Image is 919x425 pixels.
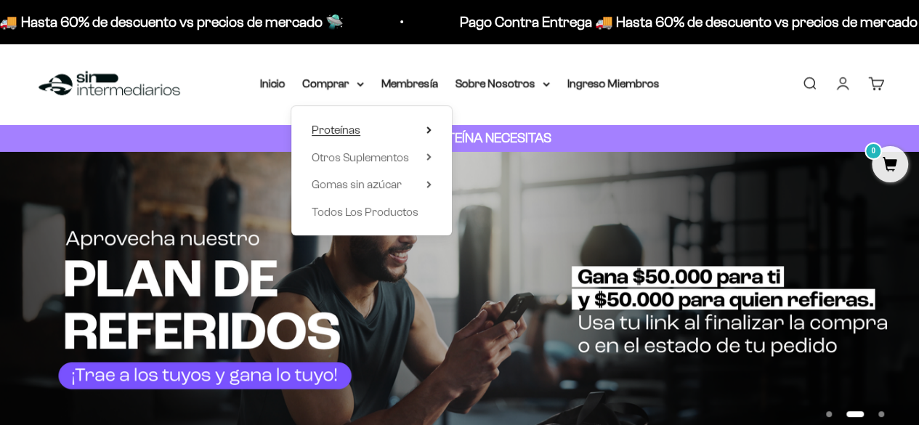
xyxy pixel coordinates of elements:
span: Gomas sin azúcar [312,178,402,190]
span: Otros Suplementos [312,151,409,163]
a: Ingreso Miembros [567,77,660,89]
a: Todos Los Productos [312,203,432,222]
mark: 0 [865,142,882,160]
span: Proteínas [312,124,360,136]
summary: Gomas sin azúcar [312,175,432,194]
summary: Sobre Nosotros [456,74,550,93]
summary: Comprar [303,74,364,93]
a: 0 [872,158,908,174]
summary: Otros Suplementos [312,148,432,167]
a: Membresía [381,77,438,89]
a: Inicio [260,77,286,89]
strong: CUANTA PROTEÍNA NECESITAS [368,130,551,145]
summary: Proteínas [312,121,432,139]
span: Todos Los Productos [312,206,418,218]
